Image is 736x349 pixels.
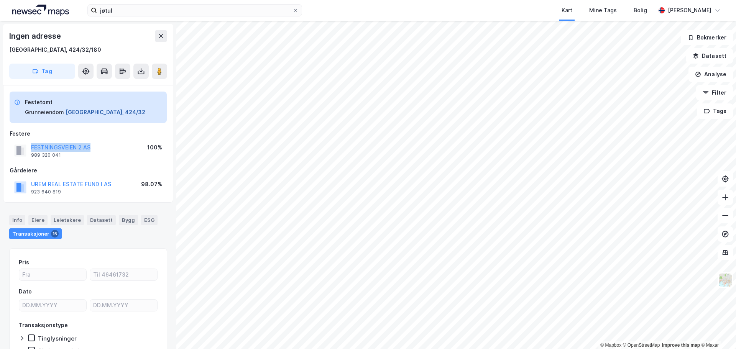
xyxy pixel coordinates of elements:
[634,6,647,15] div: Bolig
[9,215,25,225] div: Info
[589,6,617,15] div: Mine Tags
[623,342,660,348] a: OpenStreetMap
[681,30,733,45] button: Bokmerker
[600,342,621,348] a: Mapbox
[688,67,733,82] button: Analyse
[51,215,84,225] div: Leietakere
[19,269,86,280] input: Fra
[662,342,700,348] a: Improve this map
[12,5,69,16] img: logo.a4113a55bc3d86da70a041830d287a7e.svg
[19,300,86,311] input: DD.MM.YYYY
[686,48,733,64] button: Datasett
[87,215,116,225] div: Datasett
[51,230,59,238] div: 15
[141,215,158,225] div: ESG
[28,215,48,225] div: Eiere
[10,129,167,138] div: Festere
[31,152,61,158] div: 989 320 041
[38,335,77,342] div: Tinglysninger
[19,321,68,330] div: Transaksjonstype
[19,287,32,296] div: Dato
[9,64,75,79] button: Tag
[562,6,572,15] div: Kart
[147,143,162,152] div: 100%
[141,180,162,189] div: 98.07%
[90,300,157,311] input: DD.MM.YYYY
[31,189,61,195] div: 923 640 819
[9,228,62,239] div: Transaksjoner
[9,30,62,42] div: Ingen adresse
[19,258,29,267] div: Pris
[668,6,711,15] div: [PERSON_NAME]
[697,103,733,119] button: Tags
[66,108,145,117] button: [GEOGRAPHIC_DATA], 424/32
[97,5,292,16] input: Søk på adresse, matrikkel, gårdeiere, leietakere eller personer
[718,273,733,287] img: Z
[10,166,167,175] div: Gårdeiere
[696,85,733,100] button: Filter
[25,98,145,107] div: Festetomt
[25,108,64,117] div: Grunneiendom
[90,269,157,280] input: Til 46461732
[698,312,736,349] iframe: Chat Widget
[9,45,101,54] div: [GEOGRAPHIC_DATA], 424/32/180
[119,215,138,225] div: Bygg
